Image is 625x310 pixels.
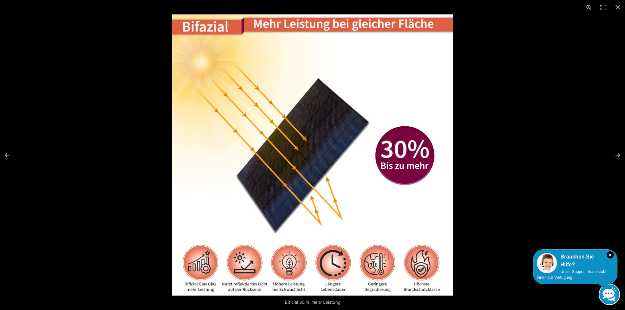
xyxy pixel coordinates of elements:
div: Bificial 30 % mehr Leistung [244,296,382,309]
span: Unser Support-Team steht Ihnen zur Verfügung [537,269,606,280]
div: Brauchen Sie Hilfe? [537,253,614,269]
img: Customer service [537,253,557,273]
img: Image-1-if-2.webp [172,14,453,296]
i: Schließen [607,251,614,258]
